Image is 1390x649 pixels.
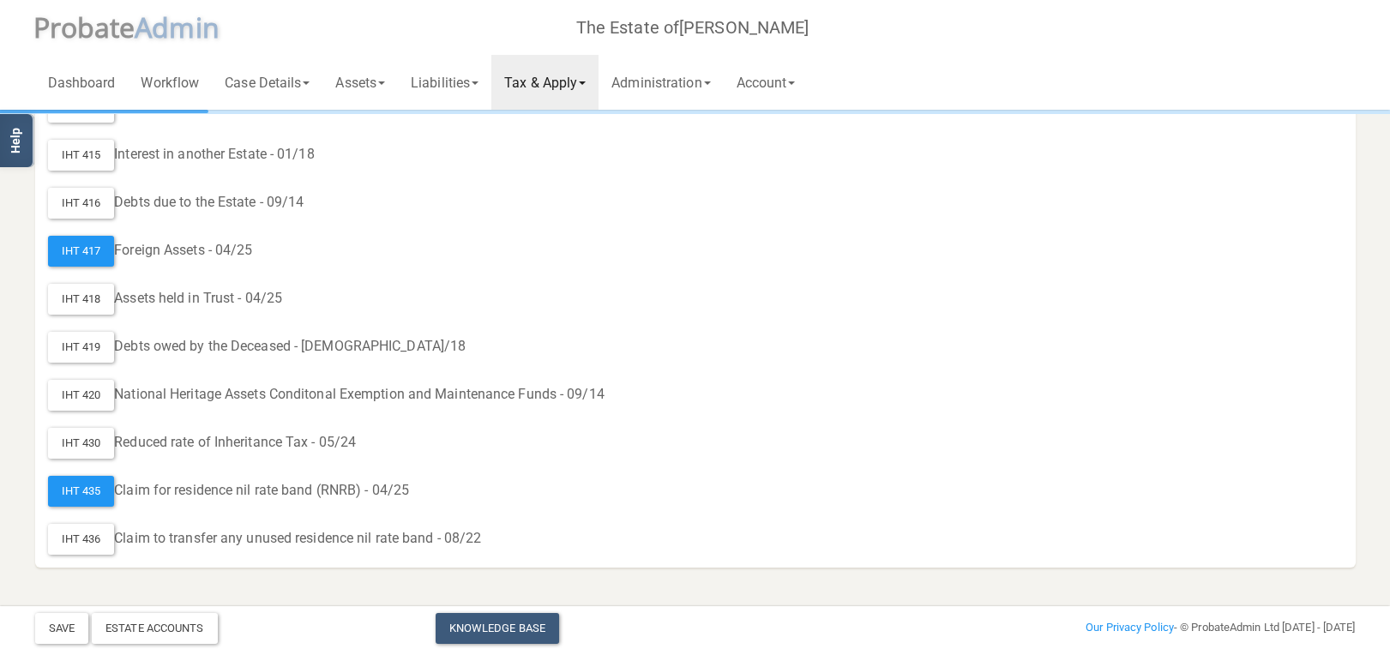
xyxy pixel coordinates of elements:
span: robate [50,9,135,45]
a: Our Privacy Policy [1086,621,1174,634]
div: IHT 417 [48,236,115,267]
div: Debts due to the Estate - 09/14 [48,188,1343,219]
a: Account [724,55,809,110]
a: Workflow [128,55,212,110]
div: Claim to transfer any unused residence nil rate band - 08/22 [48,524,1343,555]
div: - © ProbateAdmin Ltd [DATE] - [DATE] [919,617,1368,638]
div: Claim for residence nil rate band (RNRB) - 04/25 [48,476,1343,507]
a: Knowledge Base [436,613,559,644]
div: IHT 419 [48,332,115,363]
div: IHT 420 [48,380,115,411]
div: IHT 430 [48,428,115,459]
div: Reduced rate of Inheritance Tax - 05/24 [48,428,1343,459]
div: Debts owed by the Deceased - [DEMOGRAPHIC_DATA]/18 [48,332,1343,363]
div: Assets held in Trust - 04/25 [48,284,1343,315]
a: Assets [322,55,398,110]
a: Dashboard [35,55,129,110]
a: Case Details [212,55,322,110]
div: National Heritage Assets Conditonal Exemption and Maintenance Funds - 09/14 [48,380,1343,411]
div: Foreign Assets - 04/25 [48,236,1343,267]
a: Administration [599,55,723,110]
span: A [135,9,220,45]
div: Interest in another Estate - 01/18 [48,140,1343,171]
a: Tax & Apply [491,55,599,110]
div: IHT 436 [48,524,115,555]
div: IHT 415 [48,140,115,171]
div: Estate Accounts [92,613,218,644]
div: IHT 416 [48,188,115,219]
span: dmin [152,9,219,45]
div: IHT 435 [48,476,115,507]
span: P [33,9,135,45]
a: Liabilities [398,55,491,110]
button: Save [35,613,88,644]
div: IHT 418 [48,284,115,315]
